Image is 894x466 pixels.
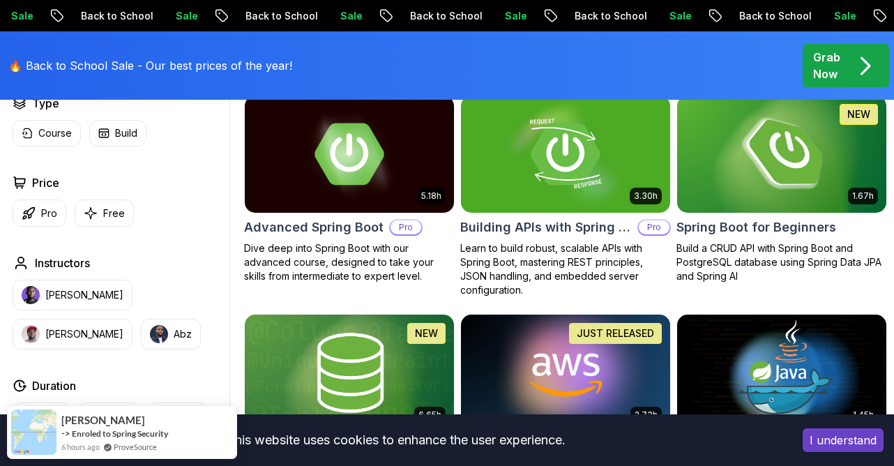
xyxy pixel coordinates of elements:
[115,126,137,140] p: Build
[141,319,201,349] button: instructor imgAbz
[460,241,671,297] p: Learn to build robust, scalable APIs with Spring Boot, mastering REST principles, JSON handling, ...
[244,95,455,283] a: Advanced Spring Boot card5.18hAdvanced Spring BootProDive deep into Spring Boot with our advanced...
[13,280,132,310] button: instructor img[PERSON_NAME]
[635,409,658,421] p: 2.73h
[822,9,867,23] p: Sale
[61,441,100,453] span: 6 hours ago
[460,218,632,237] h2: Building APIs with Spring Boot
[13,200,66,227] button: Pro
[22,325,40,343] img: instructor img
[398,9,493,23] p: Back to School
[13,403,70,429] button: 0-1 Hour
[245,315,454,432] img: Spring Data JPA card
[89,120,146,146] button: Build
[803,428,884,452] button: Accept cookies
[45,327,123,341] p: [PERSON_NAME]
[13,120,81,146] button: Course
[421,190,441,202] p: 5.18h
[563,9,658,23] p: Back to School
[78,403,139,429] button: 1-3 Hours
[658,9,702,23] p: Sale
[38,126,72,140] p: Course
[672,93,892,216] img: Spring Boot for Beginners card
[75,200,134,227] button: Free
[41,206,57,220] p: Pro
[418,409,441,421] p: 6.65h
[10,425,782,456] div: This website uses cookies to enhance the user experience.
[676,241,887,283] p: Build a CRUD API with Spring Boot and PostgreSQL database using Spring Data JPA and Spring AI
[245,96,454,213] img: Advanced Spring Boot card
[32,377,76,394] h2: Duration
[72,428,168,439] a: Enroled to Spring Security
[328,9,373,23] p: Sale
[852,190,874,202] p: 1.67h
[677,315,886,432] img: Docker for Java Developers card
[35,255,90,271] h2: Instructors
[244,218,384,237] h2: Advanced Spring Boot
[103,206,125,220] p: Free
[813,49,840,82] p: Grab Now
[853,409,874,421] p: 1.45h
[69,9,164,23] p: Back to School
[114,441,157,453] a: ProveSource
[11,409,56,455] img: provesource social proof notification image
[150,325,168,343] img: instructor img
[13,319,132,349] button: instructor img[PERSON_NAME]
[8,57,292,74] p: 🔥 Back to School Sale - Our best prices of the year!
[234,9,328,23] p: Back to School
[461,315,670,432] img: AWS for Developers card
[32,95,59,112] h2: Type
[22,286,40,304] img: instructor img
[577,326,654,340] p: JUST RELEASED
[639,220,669,234] p: Pro
[847,107,870,121] p: NEW
[461,96,670,213] img: Building APIs with Spring Boot card
[460,95,671,297] a: Building APIs with Spring Boot card3.30hBuilding APIs with Spring BootProLearn to build robust, s...
[61,428,70,439] span: ->
[727,9,822,23] p: Back to School
[391,220,421,234] p: Pro
[244,241,455,283] p: Dive deep into Spring Boot with our advanced course, designed to take your skills from intermedia...
[45,288,123,302] p: [PERSON_NAME]
[634,190,658,202] p: 3.30h
[148,403,208,429] button: +3 Hours
[32,174,59,191] h2: Price
[61,414,145,426] span: [PERSON_NAME]
[493,9,538,23] p: Sale
[676,95,887,283] a: Spring Boot for Beginners card1.67hNEWSpring Boot for BeginnersBuild a CRUD API with Spring Boot ...
[415,326,438,340] p: NEW
[174,327,192,341] p: Abz
[164,9,209,23] p: Sale
[676,218,836,237] h2: Spring Boot for Beginners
